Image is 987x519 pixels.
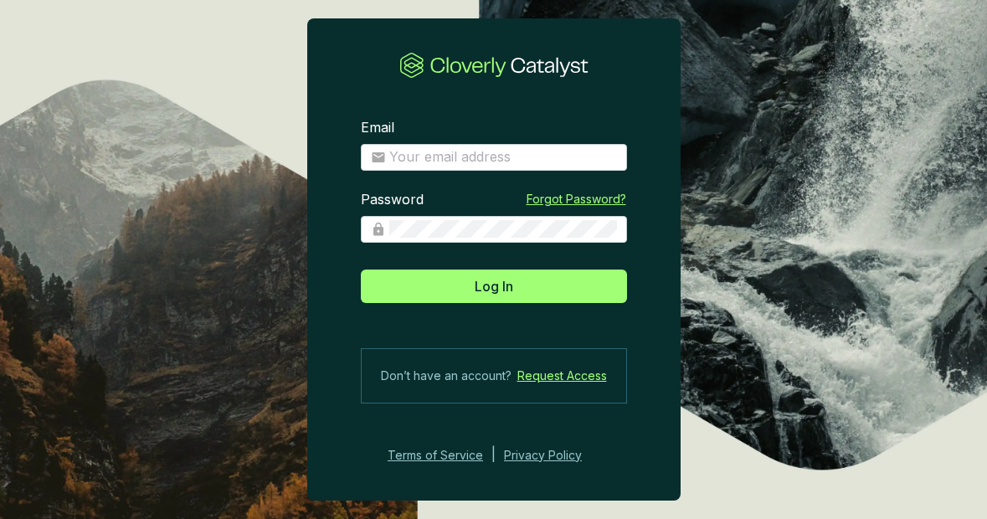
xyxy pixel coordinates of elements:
label: Email [361,119,394,137]
a: Terms of Service [383,445,483,465]
a: Request Access [517,366,607,386]
span: Don’t have an account? [381,366,511,386]
input: Password [389,220,617,239]
span: Log In [475,276,513,296]
div: | [491,445,496,465]
button: Log In [361,270,627,303]
a: Forgot Password? [527,191,626,208]
label: Password [361,191,424,209]
a: Privacy Policy [504,445,604,465]
input: Email [389,148,617,167]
